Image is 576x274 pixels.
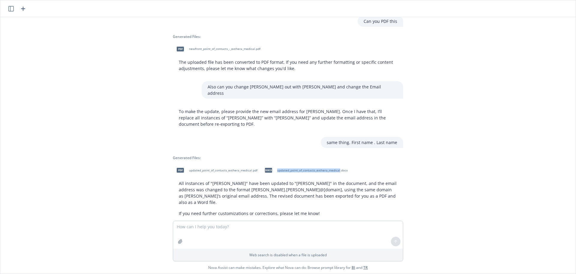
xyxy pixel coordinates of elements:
div: Generated Files: [173,155,403,160]
p: Can you PDF this [364,18,397,24]
span: updated_point_of_contacts_exthera_medical.pdf [189,168,257,172]
div: pdfupdated_point_of_contacts_exthera_medical.pdf [173,163,259,178]
div: docxupdated_point_of_contacts_exthera_medical.docx [261,163,349,178]
p: To make the update, please provide the new email address for [PERSON_NAME]. Once I have that, I’l... [179,108,397,127]
span: updated_point_of_contacts_exthera_medical.docx [277,168,348,172]
a: BI [352,265,355,270]
p: same thing. First name . Last name [327,139,397,146]
div: pdfnewfront_point_of_contacts_-_exthera_medical.pdf [173,42,262,57]
span: pdf [177,168,184,172]
span: newfront_point_of_contacts_-_exthera_medical.pdf [189,47,260,51]
p: Also can you change [PERSON_NAME] out with [PERSON_NAME] and change the Email address [208,84,397,96]
p: All instances of "[PERSON_NAME]" have been updated to "[PERSON_NAME]" in the document, and the em... [179,180,397,205]
span: pdf [177,47,184,51]
p: If you need further customizations or corrections, please let me know! [179,210,397,217]
a: TR [363,265,368,270]
span: docx [265,168,272,172]
div: Generated Files: [173,34,403,39]
p: Web search is disabled when a file is uploaded [177,252,399,257]
p: The uploaded file has been converted to PDF format. If you need any further formatting or specifi... [179,59,397,72]
span: Nova Assist can make mistakes. Explore what Nova can do: Browse prompt library for and [3,261,573,274]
